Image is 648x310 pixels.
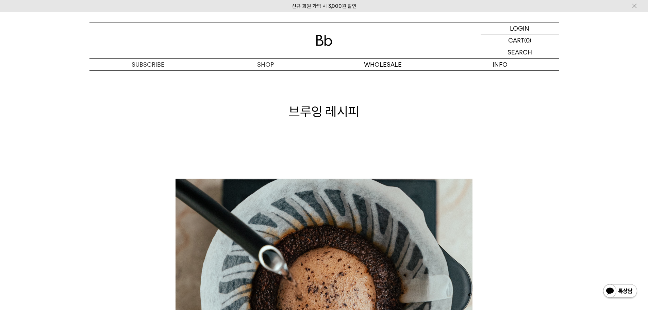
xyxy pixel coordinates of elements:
[524,34,531,46] p: (0)
[481,34,559,46] a: CART (0)
[89,102,559,120] h1: 브루잉 레시피
[89,59,207,70] a: SUBSCRIBE
[510,22,529,34] p: LOGIN
[481,22,559,34] a: LOGIN
[602,283,638,300] img: 카카오톡 채널 1:1 채팅 버튼
[316,35,332,46] img: 로고
[442,59,559,70] p: INFO
[508,46,532,58] p: SEARCH
[207,59,324,70] a: SHOP
[508,34,524,46] p: CART
[292,3,356,9] a: 신규 회원 가입 시 3,000원 할인
[324,59,442,70] p: WHOLESALE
